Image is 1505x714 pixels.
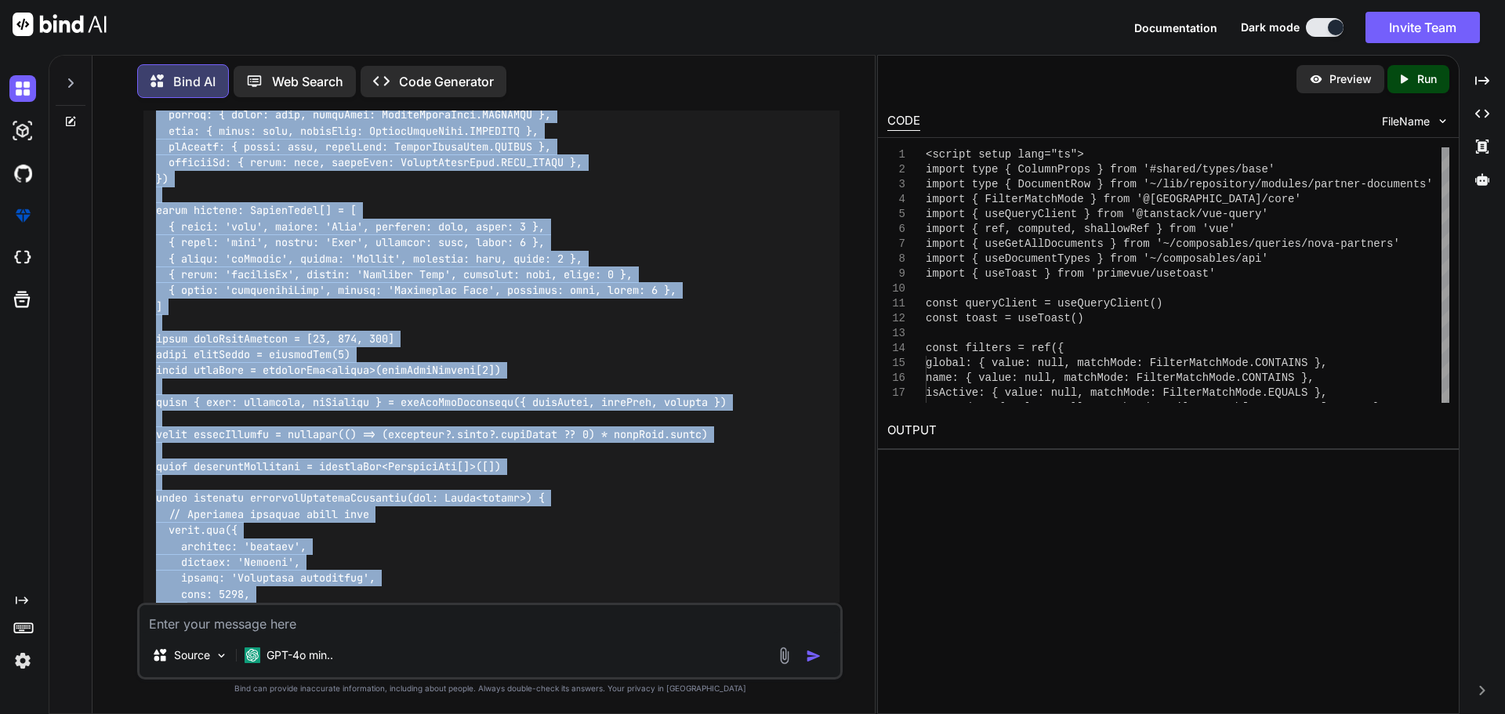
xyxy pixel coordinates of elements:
[926,163,1255,176] span: import type { ColumnProps } from '#shared/types/ba
[1134,21,1217,34] span: Documentation
[9,118,36,144] img: darkAi-studio
[1255,163,1275,176] span: se'
[926,208,1255,220] span: import { useQueryClient } from '@tanstack/vue-quer
[13,13,107,36] img: Bind AI
[926,371,1242,384] span: name: { value: null, matchMode: FilterMatchMode.
[878,412,1459,449] h2: OUTPUT
[926,297,1162,310] span: const queryClient = useQueryClient()
[887,371,905,386] div: 16
[887,252,905,266] div: 8
[775,647,793,665] img: attachment
[887,341,905,356] div: 14
[887,162,905,177] div: 2
[9,202,36,229] img: premium
[887,281,905,296] div: 10
[887,112,920,131] div: CODE
[887,266,905,281] div: 9
[245,647,260,663] img: GPT-4o mini
[137,683,843,694] p: Bind can provide inaccurate information, including about people. Always double-check its answers....
[926,312,1084,324] span: const toast = useToast()
[887,237,905,252] div: 7
[806,648,821,664] img: icon
[1242,357,1327,369] span: e.CONTAINS },
[9,245,36,271] img: cloudideIcon
[926,252,1255,265] span: import { useDocumentTypes } from '~/composables/ap
[926,148,1084,161] span: <script setup lang="ts">
[887,296,905,311] div: 11
[399,72,494,91] p: Code Generator
[887,177,905,192] div: 3
[926,237,1255,250] span: import { useGetAllDocuments } from '~/composables/
[887,311,905,326] div: 12
[1436,114,1449,128] img: chevron down
[1255,237,1400,250] span: queries/nova-partners'
[174,647,210,663] p: Source
[926,178,1255,190] span: import type { DocumentRow } from '~/lib/repository
[272,72,343,91] p: Web Search
[1255,178,1433,190] span: /modules/partner-documents'
[1242,401,1387,414] span: [DOMAIN_NAME]_AFTER },
[1309,72,1323,86] img: preview
[267,647,333,663] p: GPT-4o min..
[926,267,1216,280] span: import { useToast } from 'primevue/usetoast'
[887,147,905,162] div: 1
[926,386,1242,399] span: isActive: { value: null, matchMode: FilterMatchM
[9,75,36,102] img: darkChat
[1255,208,1268,220] span: y'
[1382,114,1430,129] span: FileName
[173,72,216,91] p: Bind AI
[887,326,905,341] div: 13
[887,192,905,207] div: 4
[926,223,1235,235] span: import { ref, computed, shallowRef } from 'vue'
[9,160,36,187] img: githubDark
[887,386,905,400] div: 17
[1417,71,1437,87] p: Run
[1241,20,1300,35] span: Dark mode
[1255,252,1268,265] span: i'
[926,357,1242,369] span: global: { value: null, matchMode: FilterMatchMod
[887,222,905,237] div: 6
[926,342,1064,354] span: const filters = ref({
[215,649,228,662] img: Pick Models
[1242,386,1327,399] span: ode.EQUALS },
[887,400,905,415] div: 18
[887,207,905,222] div: 5
[9,647,36,674] img: settings
[926,193,1301,205] span: import { FilterMatchMode } from '@[GEOGRAPHIC_DATA]/core'
[1365,12,1480,43] button: Invite Team
[1329,71,1372,87] p: Preview
[1242,371,1314,384] span: CONTAINS },
[926,401,1242,414] span: createdAt: { value: null, matchMode: FilterMatch
[887,356,905,371] div: 15
[1134,20,1217,36] button: Documentation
